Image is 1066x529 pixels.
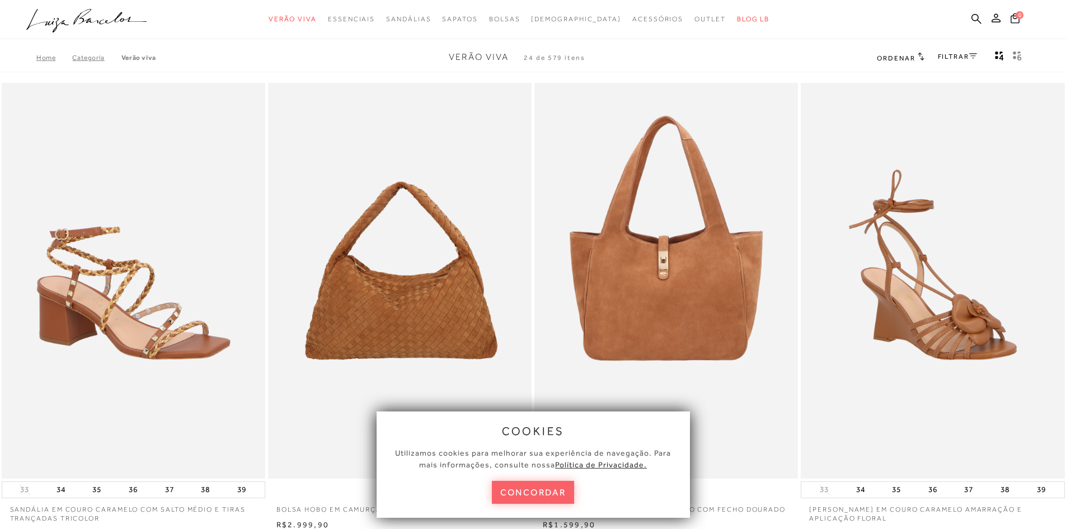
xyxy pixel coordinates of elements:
[492,481,575,504] button: concordar
[802,85,1063,477] img: SANDÁLIA ANABELA EM COURO CARAMELO AMARRAÇÃO E APLICAÇÃO FLORAL
[328,15,375,23] span: Essenciais
[1016,11,1023,19] span: 0
[269,85,530,477] img: BOLSA HOBO EM CAMURÇA TRESSÊ CARAMELO GRANDE
[489,9,520,30] a: noSubCategoriesText
[3,85,264,477] a: SANDÁLIA EM COURO CARAMELO COM SALTO MÉDIO E TIRAS TRANÇADAS TRICOLOR SANDÁLIA EM COURO CARAMELO ...
[531,9,621,30] a: noSubCategoriesText
[395,448,671,469] span: Utilizamos cookies para melhorar sua experiência de navegação. Para mais informações, consulte nossa
[737,15,769,23] span: BLOG LB
[89,482,105,498] button: 35
[162,482,177,498] button: 37
[72,54,121,62] a: Categoria
[276,520,329,529] span: R$2.999,90
[997,482,1013,498] button: 38
[442,15,477,23] span: Sapatos
[802,85,1063,477] a: SANDÁLIA ANABELA EM COURO CARAMELO AMARRAÇÃO E APLICAÇÃO FLORAL SANDÁLIA ANABELA EM COURO CARAMEL...
[555,460,647,469] a: Política de Privacidade.
[17,484,32,495] button: 33
[531,15,621,23] span: [DEMOGRAPHIC_DATA]
[1034,482,1049,498] button: 39
[889,482,904,498] button: 35
[536,85,797,477] img: BOLSA MÉDIA EM CAMURÇA CARAMELO COM FECHO DOURADO
[198,482,213,498] button: 38
[877,54,915,62] span: Ordenar
[502,425,565,437] span: cookies
[3,85,264,477] img: SANDÁLIA EM COURO CARAMELO COM SALTO MÉDIO E TIRAS TRANÇADAS TRICOLOR
[328,9,375,30] a: noSubCategoriesText
[268,498,532,514] a: BOLSA HOBO EM CAMURÇA TRESSÊ CARAMELO GRANDE
[53,482,69,498] button: 34
[1009,50,1025,65] button: gridText6Desc
[632,15,683,23] span: Acessórios
[925,482,941,498] button: 36
[269,9,317,30] a: noSubCategoriesText
[36,54,72,62] a: Home
[121,54,156,62] a: Verão Viva
[961,482,976,498] button: 37
[269,15,317,23] span: Verão Viva
[524,54,585,62] span: 24 de 579 itens
[125,482,141,498] button: 36
[737,9,769,30] a: BLOG LB
[816,484,832,495] button: 33
[632,9,683,30] a: noSubCategoriesText
[2,498,265,524] a: SANDÁLIA EM COURO CARAMELO COM SALTO MÉDIO E TIRAS TRANÇADAS TRICOLOR
[234,482,250,498] button: 39
[694,15,726,23] span: Outlet
[1007,12,1023,27] button: 0
[489,15,520,23] span: Bolsas
[386,9,431,30] a: noSubCategoriesText
[442,9,477,30] a: noSubCategoriesText
[938,53,977,60] a: FILTRAR
[536,85,797,477] a: BOLSA MÉDIA EM CAMURÇA CARAMELO COM FECHO DOURADO BOLSA MÉDIA EM CAMURÇA CARAMELO COM FECHO DOURADO
[801,498,1064,524] a: [PERSON_NAME] EM COURO CARAMELO AMARRAÇÃO E APLICAÇÃO FLORAL
[853,482,868,498] button: 34
[449,52,509,62] span: Verão Viva
[694,9,726,30] a: noSubCategoriesText
[992,50,1007,65] button: Mostrar 4 produtos por linha
[269,85,530,477] a: BOLSA HOBO EM CAMURÇA TRESSÊ CARAMELO GRANDE BOLSA HOBO EM CAMURÇA TRESSÊ CARAMELO GRANDE
[386,15,431,23] span: Sandálias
